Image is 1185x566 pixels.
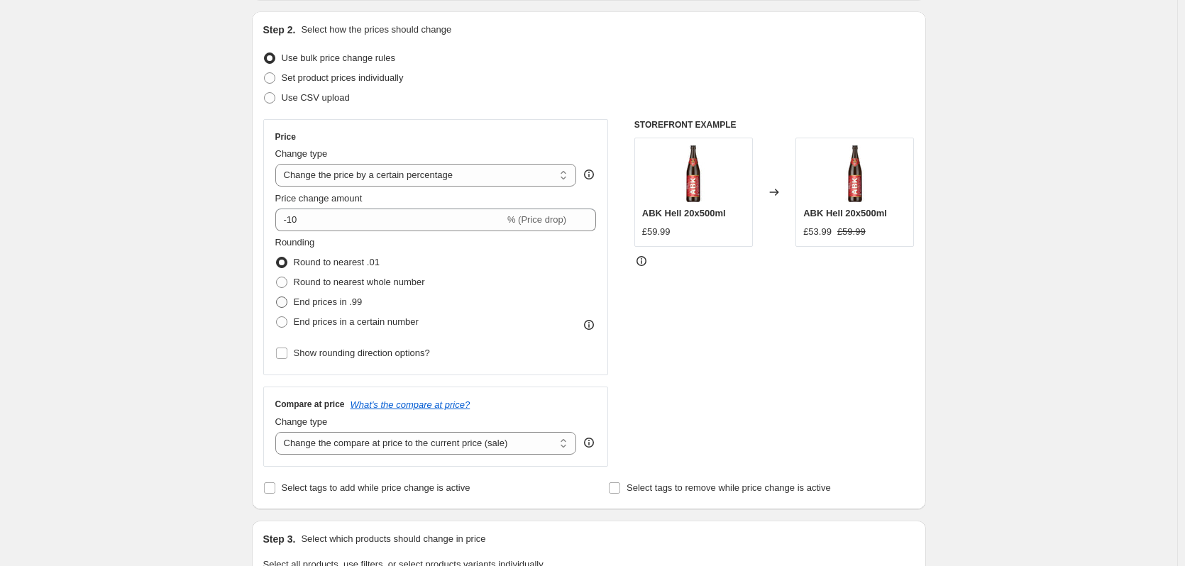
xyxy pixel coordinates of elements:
[275,237,315,248] span: Rounding
[642,208,726,218] span: ABK Hell 20x500ml
[282,92,350,103] span: Use CSV upload
[263,532,296,546] h2: Step 3.
[275,416,328,427] span: Change type
[275,193,363,204] span: Price change amount
[582,167,596,182] div: help
[634,119,915,131] h6: STOREFRONT EXAMPLE
[837,225,866,239] strike: £59.99
[665,145,722,202] img: beer-abk-hell-20x500ml-36350500438254_80x.jpg
[294,296,363,307] span: End prices in .99
[294,316,419,327] span: End prices in a certain number
[803,225,832,239] div: £53.99
[827,145,883,202] img: beer-abk-hell-20x500ml-36350500438254_80x.jpg
[275,131,296,143] h3: Price
[282,72,404,83] span: Set product prices individually
[275,148,328,159] span: Change type
[351,399,470,410] button: What's the compare at price?
[275,399,345,410] h3: Compare at price
[803,208,887,218] span: ABK Hell 20x500ml
[642,225,671,239] div: £59.99
[294,257,380,267] span: Round to nearest .01
[301,532,485,546] p: Select which products should change in price
[627,482,831,493] span: Select tags to remove while price change is active
[294,348,430,358] span: Show rounding direction options?
[282,482,470,493] span: Select tags to add while price change is active
[301,23,451,37] p: Select how the prices should change
[582,435,596,450] div: help
[282,52,395,63] span: Use bulk price change rules
[507,214,566,225] span: % (Price drop)
[263,23,296,37] h2: Step 2.
[294,277,425,287] span: Round to nearest whole number
[275,209,505,231] input: -15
